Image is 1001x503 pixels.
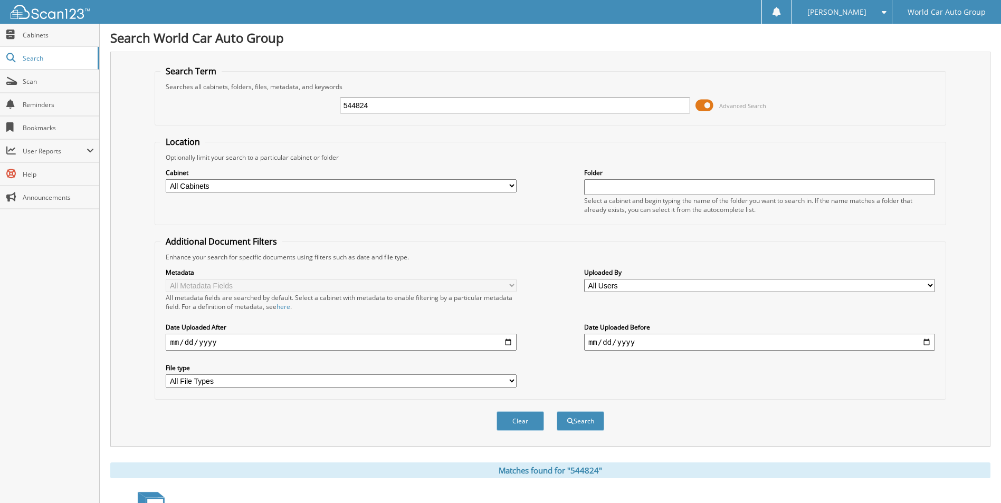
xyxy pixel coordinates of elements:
span: User Reports [23,147,87,156]
img: scan123-logo-white.svg [11,5,90,19]
button: Search [557,411,604,431]
span: Help [23,170,94,179]
div: All metadata fields are searched by default. Select a cabinet with metadata to enable filtering b... [166,293,517,311]
label: File type [166,363,517,372]
div: Searches all cabinets, folders, files, metadata, and keywords [160,82,940,91]
span: Bookmarks [23,123,94,132]
div: Optionally limit your search to a particular cabinet or folder [160,153,940,162]
span: World Car Auto Group [908,9,986,15]
button: Clear [497,411,544,431]
h1: Search World Car Auto Group [110,29,990,46]
label: Metadata [166,268,517,277]
legend: Search Term [160,65,222,77]
span: Advanced Search [719,102,766,110]
div: Select a cabinet and begin typing the name of the folder you want to search in. If the name match... [584,196,935,214]
input: end [584,334,935,351]
label: Cabinet [166,168,517,177]
input: start [166,334,517,351]
span: Search [23,54,92,63]
label: Date Uploaded After [166,323,517,332]
span: Cabinets [23,31,94,40]
label: Folder [584,168,935,177]
span: Scan [23,77,94,86]
label: Date Uploaded Before [584,323,935,332]
span: Announcements [23,193,94,202]
div: Matches found for "544824" [110,462,990,478]
legend: Additional Document Filters [160,236,282,247]
label: Uploaded By [584,268,935,277]
legend: Location [160,136,205,148]
div: Enhance your search for specific documents using filters such as date and file type. [160,253,940,262]
span: Reminders [23,100,94,109]
a: here [277,302,290,311]
span: [PERSON_NAME] [807,9,866,15]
